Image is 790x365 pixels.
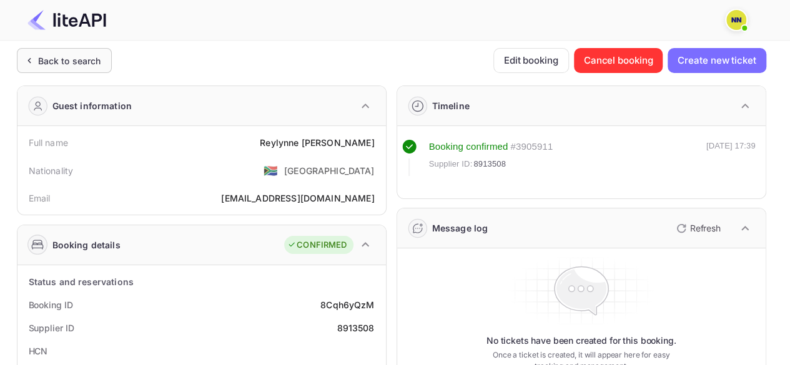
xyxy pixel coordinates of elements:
div: Booking ID [29,298,73,311]
div: 8913508 [337,321,374,334]
div: HCN [29,344,48,358]
div: Status and reservations [29,275,134,288]
img: N/A N/A [726,10,746,30]
div: Supplier ID [29,321,74,334]
div: Timeline [432,99,470,112]
div: Guest information [52,99,132,112]
button: Cancel booking [574,48,663,73]
button: Create new ticket [668,48,766,73]
div: [DATE] 17:39 [706,140,756,176]
div: Booking details [52,238,121,251]
div: Booking confirmed [429,140,508,154]
div: Reylynne [PERSON_NAME] [260,136,374,149]
p: No tickets have been created for this booking. [486,334,676,347]
div: Back to search [38,54,101,67]
div: CONFIRMED [287,239,347,251]
span: 8913508 [473,158,506,170]
div: # 3905911 [510,140,553,154]
div: Nationality [29,164,74,177]
div: Full name [29,136,68,149]
img: LiteAPI Logo [27,10,106,30]
div: Email [29,192,51,205]
div: [GEOGRAPHIC_DATA] [284,164,375,177]
div: [EMAIL_ADDRESS][DOMAIN_NAME] [221,192,374,205]
p: Refresh [690,221,721,235]
span: Supplier ID: [429,158,473,170]
span: United States [264,159,278,182]
button: Edit booking [493,48,569,73]
button: Refresh [669,218,726,238]
div: 8Cqh6yQzM [320,298,374,311]
div: Message log [432,221,488,235]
